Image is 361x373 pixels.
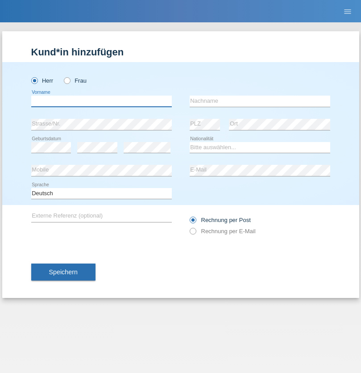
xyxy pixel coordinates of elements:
label: Herr [31,77,54,84]
label: Rechnung per Post [190,217,251,223]
span: Speichern [49,268,78,276]
input: Rechnung per Post [190,217,195,228]
a: menu [339,8,357,14]
input: Rechnung per E-Mail [190,228,195,239]
input: Herr [31,77,37,83]
button: Speichern [31,264,95,281]
input: Frau [64,77,70,83]
i: menu [343,7,352,16]
label: Rechnung per E-Mail [190,228,256,235]
label: Frau [64,77,87,84]
h1: Kund*in hinzufügen [31,46,330,58]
